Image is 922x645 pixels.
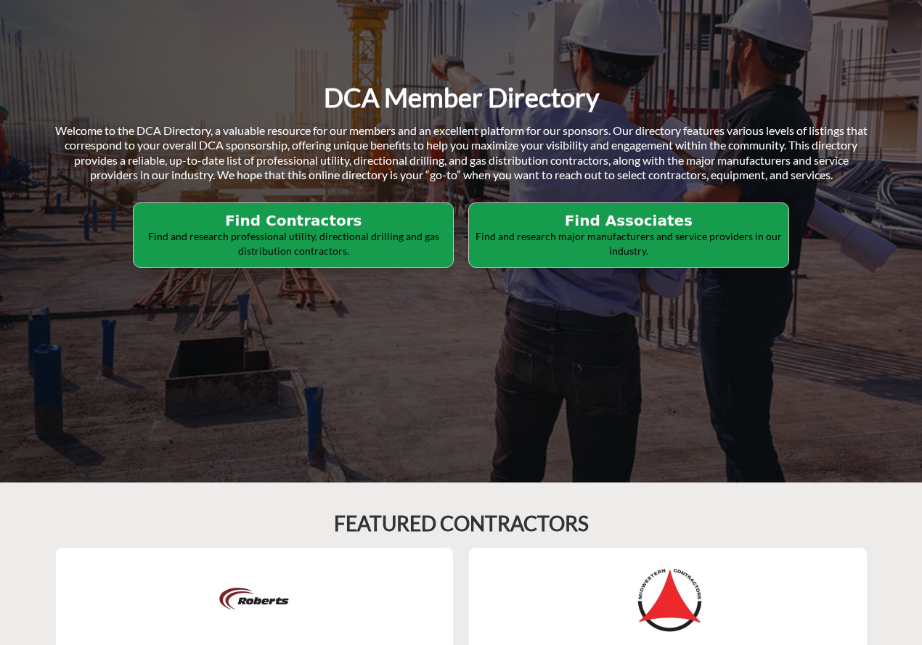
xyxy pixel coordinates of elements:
[133,202,454,268] button: Find Contractors Find and research professional utility, directional drilling and gas distributio...
[324,81,599,115] h1: DCA Member Directory
[334,512,589,536] h2: FEATURED CONTRACTORS
[473,212,784,229] h2: Find Associates
[218,562,290,635] img: Roberts Pipeline, Inc.
[473,229,784,258] p: Find and research major manufacturers and service providers in our industry.
[468,202,789,268] button: Find Associates Find and research major manufacturers and service providers in our industry.
[138,212,449,229] h2: Find Contractors
[138,229,449,258] p: Find and research professional utility, directional drilling and gas distribution contractors.
[632,562,704,635] img: Midwestern Contractors
[55,123,868,182] span: Welcome to the DCA Directory, a valuable resource for our members and an excellent platform for o...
